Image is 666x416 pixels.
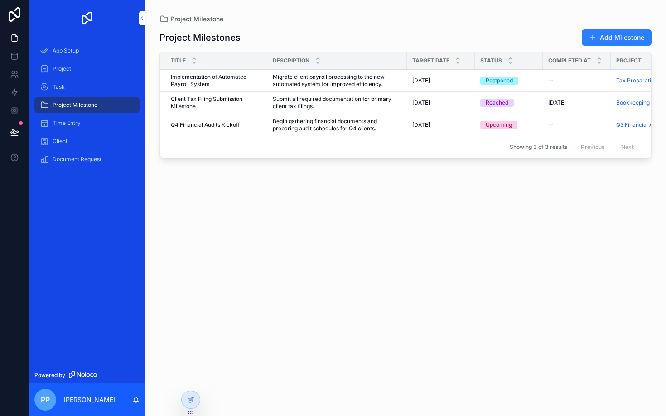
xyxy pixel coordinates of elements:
[53,83,65,91] span: Task
[171,121,240,129] span: Q4 Financial Audits Kickoff
[412,57,449,64] span: Target Date
[412,99,469,106] a: [DATE]
[480,99,537,107] a: Reached
[53,138,68,145] span: Client
[171,57,186,64] span: Title
[273,96,401,110] a: Submit all required documentation for primary client tax filings.
[171,121,262,129] a: Q4 Financial Audits Kickoff
[34,43,140,59] a: App Setup
[34,115,140,131] a: Time Entry
[53,156,101,163] span: Document Request
[34,97,140,113] a: Project Milestone
[510,143,567,151] span: Showing 3 of 3 results
[80,11,94,25] img: App logo
[53,101,97,109] span: Project Milestone
[170,14,223,24] span: Project Milestone
[548,77,605,84] a: --
[29,36,145,179] div: scrollable content
[548,121,554,129] span: --
[412,77,430,84] span: [DATE]
[41,394,50,405] span: PP
[53,47,79,54] span: App Setup
[486,99,508,107] div: Reached
[159,14,223,24] a: Project Milestone
[412,121,469,129] a: [DATE]
[273,57,309,64] span: Description
[63,395,116,404] p: [PERSON_NAME]
[548,121,605,129] a: --
[616,57,642,64] span: Project
[273,73,401,88] a: Migrate client payroll processing to the new automated system for improved efficiency.
[480,121,537,129] a: Upcoming
[480,57,502,64] span: Status
[34,372,65,379] span: Powered by
[171,96,262,110] a: Client Tax Filing Submission Milestone
[412,121,430,129] span: [DATE]
[480,77,537,85] a: Postponed
[486,121,512,129] div: Upcoming
[29,367,145,383] a: Powered by
[34,61,140,77] a: Project
[273,118,401,132] a: Begin gathering financial documents and preparing audit schedules for Q4 clients.
[548,99,566,106] span: [DATE]
[548,57,591,64] span: Completed At
[412,77,469,84] a: [DATE]
[548,77,554,84] span: --
[53,120,81,127] span: Time Entry
[159,31,241,44] h1: Project Milestones
[412,99,430,106] span: [DATE]
[582,29,652,46] button: Add Milestone
[34,79,140,95] a: Task
[548,99,605,106] a: [DATE]
[34,151,140,167] a: Document Request
[486,77,513,85] div: Postponed
[53,65,71,72] span: Project
[34,133,140,149] a: Client
[171,73,262,88] a: Implementation of Automated Payroll System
